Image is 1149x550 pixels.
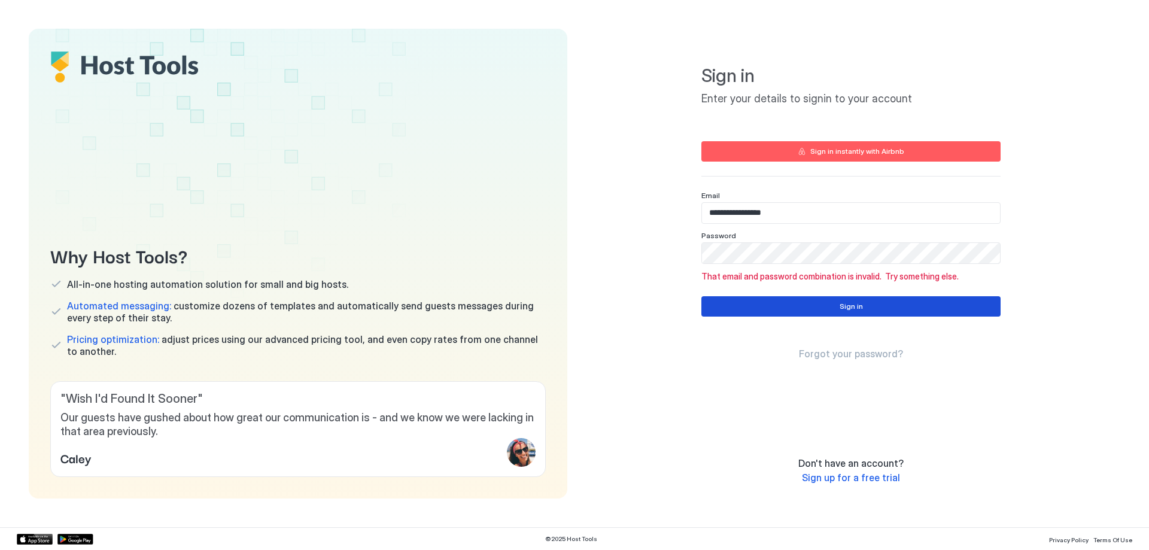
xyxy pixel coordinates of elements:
span: Why Host Tools? [50,242,546,269]
iframe: Intercom live chat [12,509,41,538]
a: Privacy Policy [1049,533,1089,545]
a: Google Play Store [57,534,93,545]
div: profile [507,438,536,467]
button: Sign in [701,296,1001,317]
span: customize dozens of templates and automatically send guests messages during every step of their s... [67,300,546,324]
div: Sign in instantly with Airbnb [810,146,904,157]
span: Password [701,231,736,240]
span: All-in-one hosting automation solution for small and big hosts. [67,278,348,290]
a: Sign up for a free trial [802,472,900,484]
span: adjust prices using our advanced pricing tool, and even copy rates from one channel to another. [67,333,546,357]
span: © 2025 Host Tools [545,535,597,543]
span: Automated messaging: [67,300,171,312]
span: Privacy Policy [1049,536,1089,543]
input: Input Field [702,203,1000,223]
span: Sign up for a free trial [802,472,900,484]
span: " Wish I'd Found It Sooner " [60,391,536,406]
input: Input Field [702,243,1000,263]
div: Sign in [840,301,863,312]
a: Terms Of Use [1093,533,1132,545]
span: Our guests have gushed about how great our communication is - and we know we were lacking in that... [60,411,536,438]
span: Sign in [701,65,1001,87]
span: That email and password combination is invalid. Try something else. [701,271,1001,282]
span: Terms Of Use [1093,536,1132,543]
span: Email [701,191,720,200]
span: Caley [60,449,92,467]
span: Pricing optimization: [67,333,159,345]
span: Enter your details to signin to your account [701,92,1001,106]
a: Forgot your password? [799,348,903,360]
span: Don't have an account? [798,457,904,469]
button: Sign in instantly with Airbnb [701,141,1001,162]
a: App Store [17,534,53,545]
